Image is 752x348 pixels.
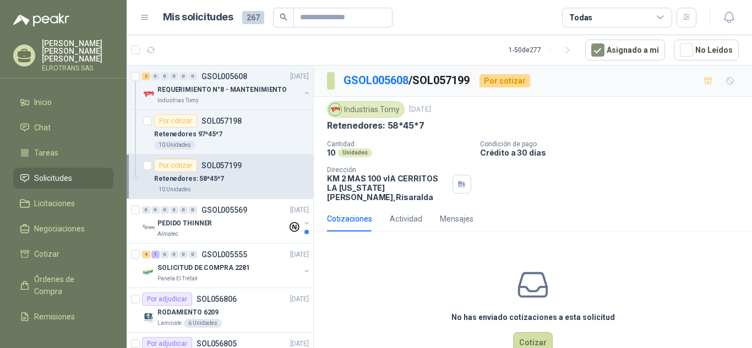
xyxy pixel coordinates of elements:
div: Unidades [338,148,372,157]
span: Cotizar [34,248,59,260]
div: 0 [161,251,169,258]
p: Retenedores: 58*45*7 [154,174,224,184]
div: 10 Unidades [154,141,195,150]
p: [DATE] [290,205,309,216]
div: Por adjudicar [142,292,192,306]
div: 0 [189,206,197,214]
img: Logo peakr [13,13,69,26]
a: Negociaciones [13,218,113,239]
a: 0 0 0 0 0 0 GSOL005569[DATE] Company LogoPEDIDO THINNERAlmatec [142,203,311,239]
div: 0 [161,73,169,80]
a: Cotizar [13,244,113,264]
img: Company Logo [329,103,341,115]
a: Remisiones [13,306,113,327]
p: [PERSON_NAME] [PERSON_NAME] [PERSON_NAME] [42,40,113,63]
p: GSOL005555 [201,251,247,258]
p: Crédito a 30 días [480,148,748,157]
div: 0 [189,73,197,80]
div: Industrias Tomy [327,101,405,118]
span: Negociaciones [34,223,85,235]
p: Retenedores: 58*45*7 [327,120,424,131]
div: 0 [170,73,178,80]
div: Por cotizar [154,114,197,128]
p: Condición de pago [480,140,748,148]
p: SOL056806 [197,295,237,303]
a: Por cotizarSOL057199Retenedores: 58*45*710 Unidades [127,154,313,199]
p: [DATE] [290,294,309,305]
div: Actividad [390,213,422,225]
a: Por adjudicarSOL056806[DATE] Company LogoRODAMIENTO 6209Laminate6 Unidades [127,288,313,333]
p: [DATE] [409,104,431,115]
div: 0 [179,251,188,258]
p: PEDIDO THINNER [157,218,212,229]
a: GSOL005608 [344,74,408,87]
p: GSOL005608 [201,73,247,80]
a: Tareas [13,142,113,163]
button: Asignado a mi [585,40,665,60]
div: 0 [179,206,188,214]
span: Remisiones [34,311,75,323]
p: Laminate [157,319,182,328]
a: Inicio [13,92,113,113]
h3: No has enviado cotizaciones a esta solicitud [451,311,615,323]
span: search [280,13,287,21]
p: Almatec [157,230,178,239]
img: Company Logo [142,221,155,234]
div: Cotizaciones [327,213,372,225]
div: 0 [189,251,197,258]
div: 0 [151,206,160,214]
p: 10 [327,148,336,157]
p: SOLICITUD DE COMPRA 2281 [157,263,250,273]
img: Company Logo [142,310,155,323]
a: 2 0 0 0 0 0 GSOL005608[DATE] Company LogoREQUERIMIENTO N°8 - MANTENIMIENTOIndustrias Tomy [142,70,311,105]
p: SOL056805 [197,340,237,347]
p: ELROTRANS SAS [42,65,113,71]
p: Cantidad [327,140,471,148]
div: 1 - 50 de 277 [509,41,576,59]
div: 0 [161,206,169,214]
p: Panela El Trébol [157,274,198,283]
a: Licitaciones [13,193,113,214]
div: Por cotizar [154,159,197,172]
a: Por cotizarSOL057198Retenedores 97*45*710 Unidades [127,110,313,154]
p: GSOL005569 [201,206,247,214]
img: Company Logo [142,87,155,101]
div: Mensajes [440,213,473,225]
span: Licitaciones [34,197,75,209]
p: RODAMIENTO 6209 [157,307,219,318]
div: 2 [142,73,150,80]
div: 0 [170,206,178,214]
p: / SOL057199 [344,72,471,89]
div: 0 [170,251,178,258]
div: 0 [151,73,160,80]
p: [DATE] [290,250,309,260]
span: Inicio [34,96,52,108]
div: 10 Unidades [154,185,195,194]
h1: Mis solicitudes [163,9,233,25]
button: No Leídos [674,40,739,60]
a: Solicitudes [13,168,113,189]
div: Por cotizar [479,74,530,87]
div: 6 Unidades [184,319,222,328]
p: Dirección [327,166,448,174]
p: Retenedores 97*45*7 [154,129,222,140]
p: REQUERIMIENTO N°8 - MANTENIMIENTO [157,85,287,95]
div: 4 [142,251,150,258]
p: SOL057199 [201,162,242,169]
div: 0 [142,206,150,214]
span: Solicitudes [34,172,72,184]
p: SOL057198 [201,117,242,125]
span: 267 [242,11,264,24]
div: Todas [569,12,592,24]
a: 4 1 0 0 0 0 GSOL005555[DATE] Company LogoSOLICITUD DE COMPRA 2281Panela El Trébol [142,248,311,283]
p: KM 2 MAS 100 vIA CERRITOS LA [US_STATE] [PERSON_NAME] , Risaralda [327,174,448,202]
span: Órdenes de Compra [34,273,103,297]
p: [DATE] [290,71,309,82]
span: Tareas [34,147,58,159]
div: 1 [151,251,160,258]
div: 0 [179,73,188,80]
a: Chat [13,117,113,138]
img: Company Logo [142,266,155,279]
a: Órdenes de Compra [13,269,113,302]
span: Chat [34,121,51,134]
